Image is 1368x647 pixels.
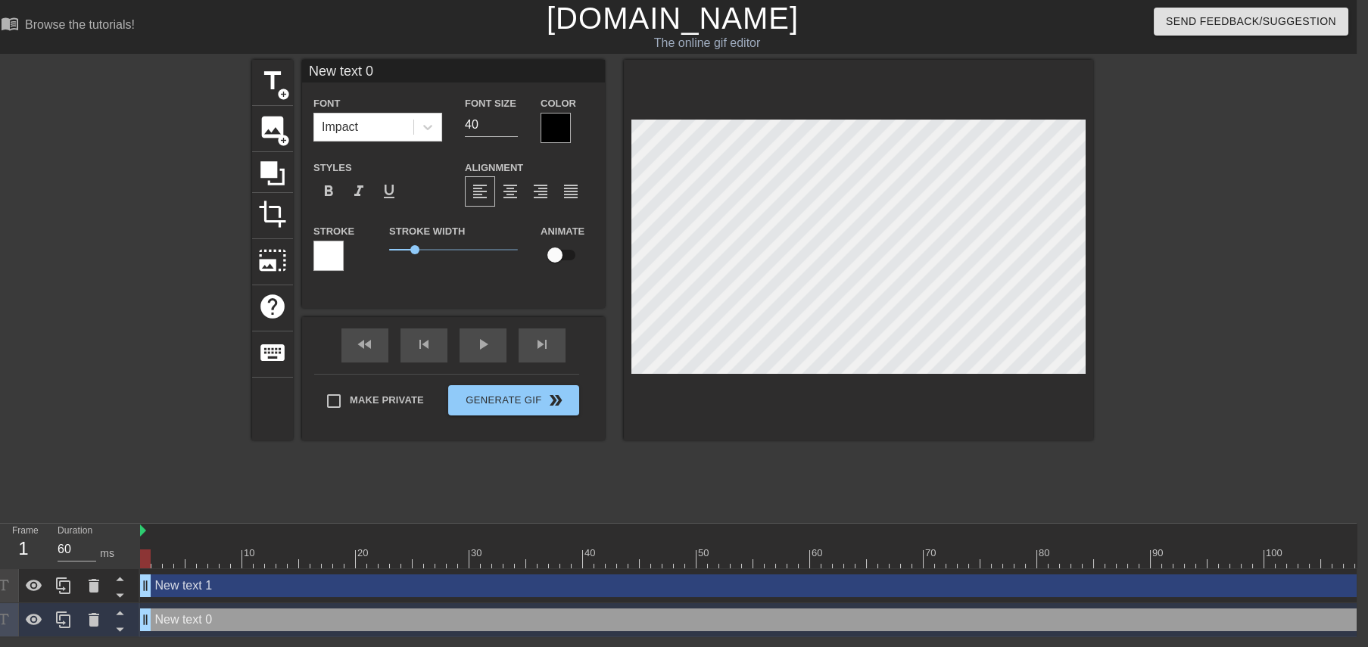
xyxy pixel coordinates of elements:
div: Impact [322,118,358,136]
label: Animate [541,224,584,239]
div: 50 [698,546,712,561]
span: Generate Gif [454,391,573,409]
a: Browse the tutorials! [1,14,135,38]
span: skip_next [533,335,551,353]
div: Frame [1,524,46,568]
label: Duration [58,527,92,536]
button: Generate Gif [448,385,579,415]
div: 60 [812,546,825,561]
span: title [258,67,287,95]
span: photo_size_select_large [258,246,287,275]
span: image [258,113,287,142]
span: format_align_center [501,182,519,201]
span: crop [258,200,287,229]
span: format_align_right [531,182,550,201]
span: skip_previous [415,335,433,353]
span: keyboard [258,338,287,367]
span: format_underline [380,182,398,201]
div: 70 [925,546,939,561]
div: Browse the tutorials! [25,18,135,31]
span: Make Private [350,393,424,408]
label: Stroke [313,224,354,239]
span: add_circle [277,88,290,101]
span: Send Feedback/Suggestion [1166,12,1336,31]
button: Send Feedback/Suggestion [1154,8,1348,36]
label: Color [541,96,576,111]
span: fast_rewind [356,335,374,353]
div: 80 [1039,546,1052,561]
div: 10 [244,546,257,561]
span: format_align_left [471,182,489,201]
span: format_italic [350,182,368,201]
span: drag_handle [138,578,153,593]
span: add_circle [277,134,290,147]
div: 90 [1152,546,1166,561]
label: Alignment [465,160,523,176]
label: Font Size [465,96,516,111]
a: [DOMAIN_NAME] [547,2,799,35]
div: 40 [584,546,598,561]
div: ms [100,546,114,561]
label: Styles [313,160,352,176]
span: format_bold [319,182,338,201]
span: drag_handle [138,612,153,627]
span: format_align_justify [562,182,580,201]
span: help [258,292,287,321]
span: double_arrow [547,391,565,409]
div: 100 [1266,546,1285,561]
div: 1 [12,535,35,562]
label: Stroke Width [389,224,465,239]
div: 20 [357,546,371,561]
div: The online gif editor [452,34,961,52]
div: 30 [471,546,485,561]
span: menu_book [1,14,19,33]
label: Font [313,96,340,111]
span: play_arrow [474,335,492,353]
